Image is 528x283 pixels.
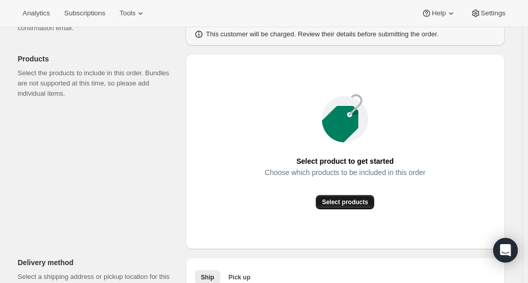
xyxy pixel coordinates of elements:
[493,238,518,263] div: Open Intercom Messenger
[18,68,177,99] p: Select the products to include in this order. Bundles are not supported at this time, so please a...
[119,9,135,17] span: Tools
[464,6,512,20] button: Settings
[64,9,105,17] span: Subscriptions
[58,6,111,20] button: Subscriptions
[23,9,50,17] span: Analytics
[265,165,425,180] span: Choose which products to be included in this order
[229,273,251,281] span: Pick up
[206,29,439,39] p: This customer will be charged. Review their details before submitting the order.
[18,257,177,268] p: Delivery method
[113,6,152,20] button: Tools
[296,154,394,168] span: Select product to get started
[415,6,462,20] button: Help
[316,195,374,209] button: Select products
[322,198,368,206] span: Select products
[201,273,214,281] span: Ship
[16,6,56,20] button: Analytics
[481,9,505,17] span: Settings
[432,9,445,17] span: Help
[18,54,177,64] p: Products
